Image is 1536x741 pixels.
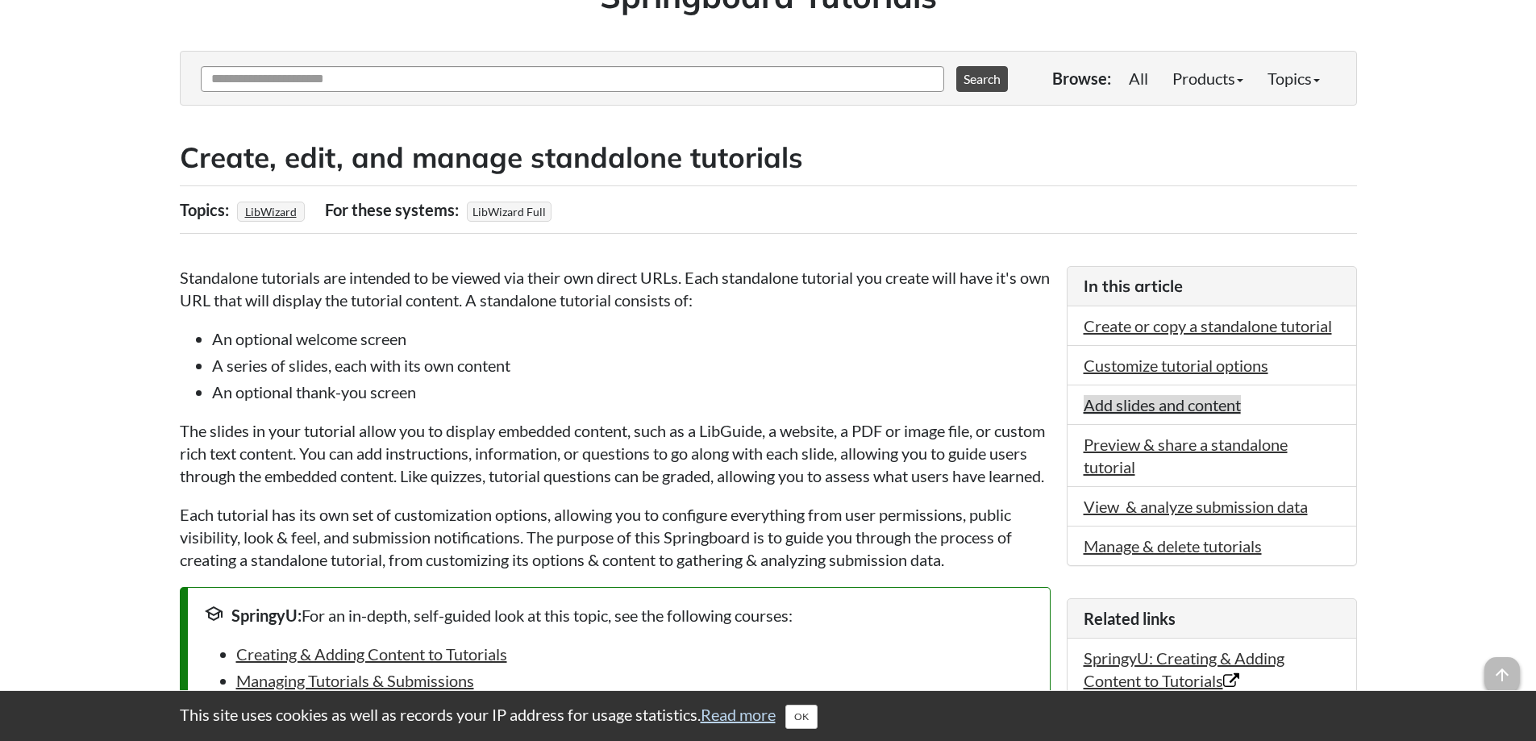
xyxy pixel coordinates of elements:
a: SpringyU: Creating & Adding Content to Tutorials [1084,648,1284,690]
h3: In this article [1084,275,1340,298]
a: Products [1160,62,1255,94]
a: LibWizard [243,200,299,223]
li: A series of slides, each with its own content [212,354,1051,377]
li: An optional thank-you screen [212,381,1051,403]
a: Customize tutorial options [1084,356,1268,375]
a: Topics [1255,62,1332,94]
a: arrow_upward [1484,659,1520,678]
button: Close [785,705,818,729]
a: Read more [701,705,776,724]
strong: SpringyU: [231,606,302,625]
p: Browse: [1052,67,1111,90]
h2: Create, edit, and manage standalone tutorials [180,138,1357,177]
a: View & analyze submission data [1084,497,1308,516]
a: Create or copy a standalone tutorial [1084,316,1332,335]
p: Standalone tutorials are intended to be viewed via their own direct URLs. Each standalone tutoria... [180,266,1051,311]
p: Each tutorial has its own set of customization options, allowing you to configure everything from... [180,503,1051,571]
span: Related links [1084,609,1176,628]
a: All [1117,62,1160,94]
a: Manage & delete tutorials [1084,536,1262,556]
a: Add slides and content [1084,395,1241,414]
a: Creating & Adding Content to Tutorials [236,644,507,664]
li: An optional welcome screen [212,327,1051,350]
span: LibWizard Full [467,202,552,222]
a: Managing Tutorials & Submissions [236,671,474,690]
p: The slides in your tutorial allow you to display embedded content, such as a LibGuide, a website,... [180,419,1051,487]
span: school [204,604,223,623]
div: This site uses cookies as well as records your IP address for usage statistics. [164,703,1373,729]
div: Topics: [180,194,233,225]
div: For an in-depth, self-guided look at this topic, see the following courses: [204,604,1034,627]
a: Preview & share a standalone tutorial [1084,435,1288,477]
span: arrow_upward [1484,657,1520,693]
div: For these systems: [325,194,463,225]
button: Search [956,66,1008,92]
